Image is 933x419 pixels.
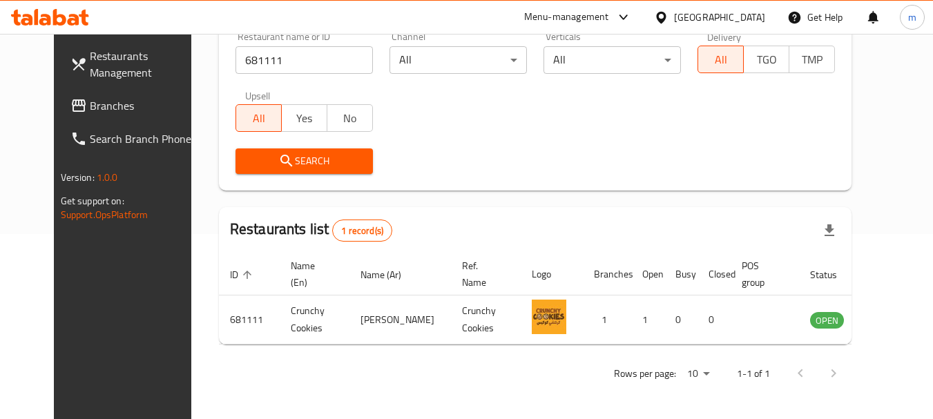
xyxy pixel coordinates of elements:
span: Get support on: [61,192,124,210]
span: m [908,10,916,25]
label: Upsell [245,90,271,100]
button: Search [235,148,373,174]
div: Total records count [332,220,392,242]
span: Search [247,153,362,170]
span: TGO [749,50,784,70]
a: Support.OpsPlatform [61,206,148,224]
td: 1 [583,295,631,344]
div: All [389,46,527,74]
div: Export file [813,214,846,247]
input: Search for restaurant name or ID.. [235,46,373,74]
span: POS group [742,257,782,291]
span: OPEN [810,313,844,329]
button: All [698,46,744,73]
a: Branches [59,89,210,122]
span: Status [810,266,855,283]
button: TMP [789,46,835,73]
span: Ref. Name [462,257,504,291]
th: Branches [583,253,631,295]
div: Menu-management [524,9,609,26]
span: Name (Ar) [360,266,419,283]
td: 0 [664,295,698,344]
th: Busy [664,253,698,295]
div: [GEOGRAPHIC_DATA] [674,10,765,25]
p: 1-1 of 1 [737,365,770,382]
div: OPEN [810,312,844,329]
span: Branches [90,97,199,114]
table: enhanced table [219,253,919,344]
span: No [333,108,367,128]
div: All [544,46,681,74]
span: Restaurants Management [90,48,199,81]
td: Crunchy Cookies [280,295,349,344]
th: Logo [521,253,583,295]
span: All [704,50,738,70]
a: Restaurants Management [59,39,210,89]
h2: Restaurants list [230,219,392,242]
span: ID [230,266,256,283]
div: Rows per page: [682,364,715,384]
button: No [327,104,373,132]
td: [PERSON_NAME] [349,295,451,344]
span: 1.0.0 [97,168,118,186]
td: Crunchy Cookies [451,295,521,344]
button: All [235,104,282,132]
p: Rows per page: [614,365,676,382]
td: 1 [631,295,664,344]
th: Closed [698,253,731,295]
span: 1 record(s) [333,224,392,237]
span: Name (En) [291,257,333,291]
a: Search Branch Phone [59,122,210,155]
label: Delivery [707,32,742,41]
th: Open [631,253,664,295]
button: TGO [743,46,789,73]
span: Version: [61,168,95,186]
td: 0 [698,295,731,344]
td: 681111 [219,295,280,344]
span: TMP [795,50,829,70]
span: Search Branch Phone [90,130,199,147]
span: Yes [287,108,322,128]
img: Crunchy Cookies [532,300,566,334]
span: All [242,108,276,128]
button: Yes [281,104,327,132]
